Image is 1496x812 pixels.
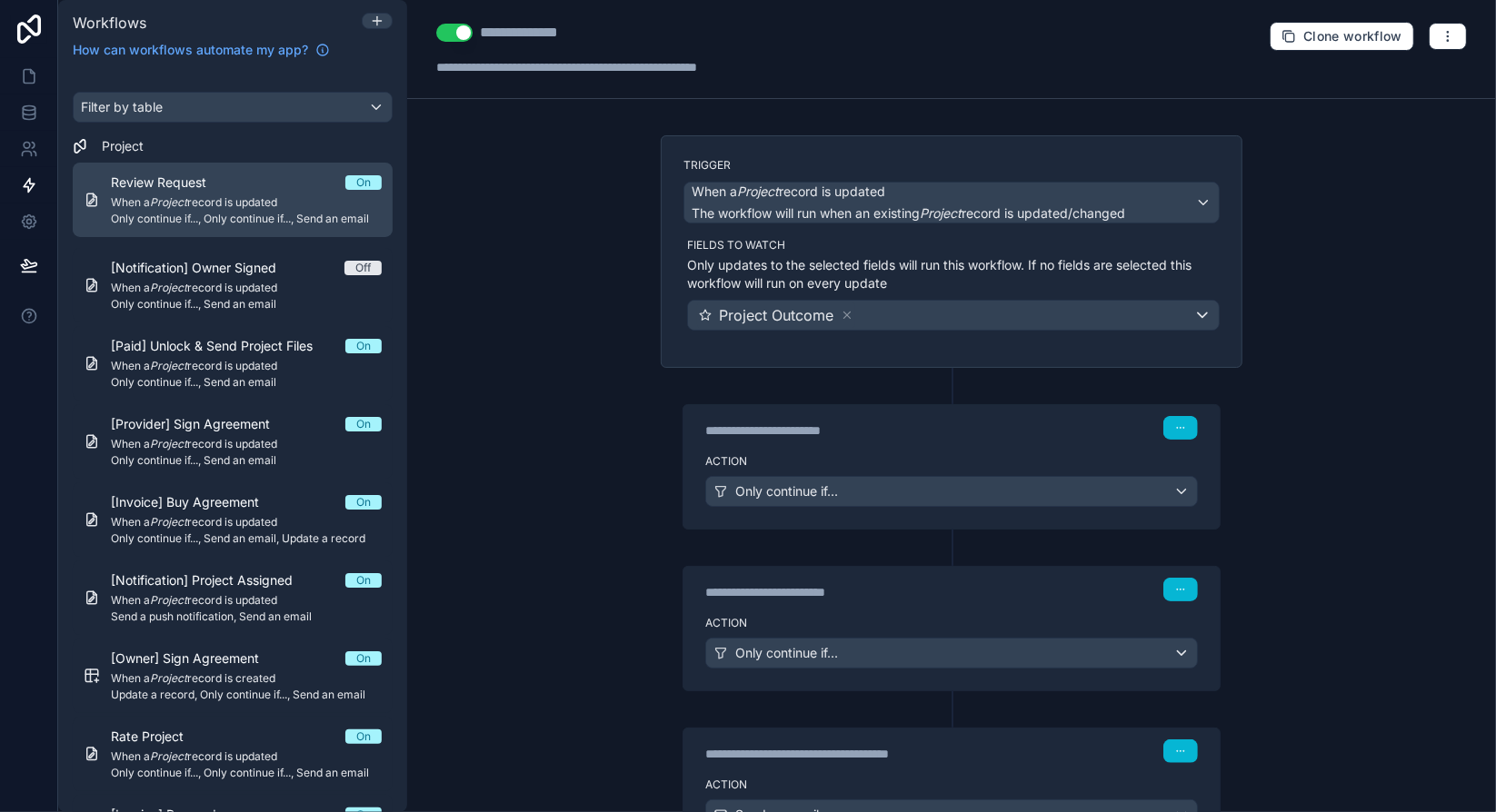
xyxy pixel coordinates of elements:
[683,158,1220,173] label: Trigger
[65,41,337,59] a: How can workflows automate my app?
[705,476,1198,507] button: Only continue if...
[735,482,838,500] span: Only continue if...
[737,183,779,199] em: Project
[1270,22,1414,51] button: Clone workflow
[73,41,308,59] span: How can workflows automate my app?
[687,300,1220,331] button: Project Outcome
[73,14,146,32] span: Workflows
[692,183,885,201] span: When a record is updated
[735,644,838,662] span: Only continue if...
[1303,28,1402,45] span: Clone workflow
[705,454,1198,469] label: Action
[719,304,833,326] span: Project Outcome
[705,777,1198,792] label: Action
[705,616,1198,630] label: Action
[705,638,1198,668] button: Only continue if...
[687,238,1220,253] label: Fields to watch
[687,256,1220,292] p: Only updates to the selected fields will run this workflow. If no fields are selected this workfl...
[683,182,1220,223] button: When aProjectrecord is updatedThe workflow will run when an existingProjectrecord is updated/changed
[692,205,1125,221] span: The workflow will run when an existing record is updated/changed
[920,205,962,221] em: Project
